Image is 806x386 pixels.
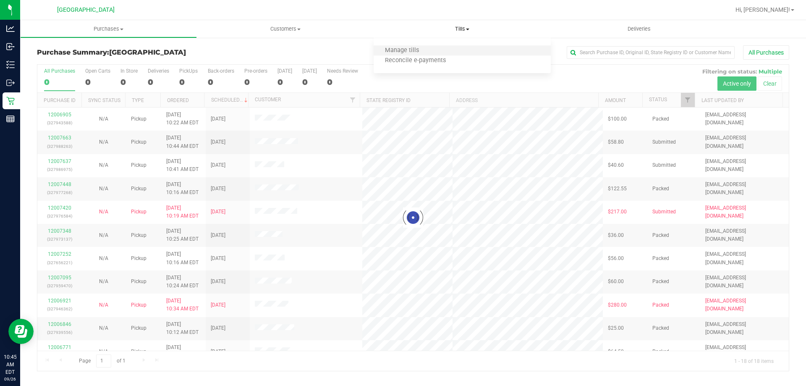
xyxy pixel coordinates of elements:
[374,25,550,33] span: Tills
[20,20,197,38] a: Purchases
[21,25,196,33] span: Purchases
[109,48,186,56] span: [GEOGRAPHIC_DATA]
[4,376,16,382] p: 09/26
[616,25,662,33] span: Deliveries
[735,6,790,13] span: Hi, [PERSON_NAME]!
[6,42,15,51] inline-svg: Inbound
[197,20,374,38] a: Customers
[374,47,430,54] span: Manage tills
[6,79,15,87] inline-svg: Outbound
[197,25,373,33] span: Customers
[8,319,34,344] iframe: Resource center
[37,49,288,56] h3: Purchase Summary:
[374,20,550,38] a: Tills Manage tills Reconcile e-payments
[6,115,15,123] inline-svg: Reports
[6,97,15,105] inline-svg: Retail
[6,60,15,69] inline-svg: Inventory
[374,57,457,64] span: Reconcile e-payments
[57,6,115,13] span: [GEOGRAPHIC_DATA]
[6,24,15,33] inline-svg: Analytics
[743,45,789,60] button: All Purchases
[551,20,727,38] a: Deliveries
[567,46,735,59] input: Search Purchase ID, Original ID, State Registry ID or Customer Name...
[4,353,16,376] p: 10:45 AM EDT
